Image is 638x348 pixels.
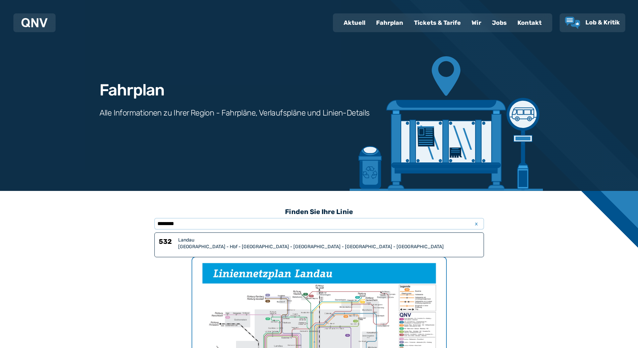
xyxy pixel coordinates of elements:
[466,14,487,31] a: Wir
[99,82,164,98] h1: Fahrplan
[154,204,484,219] h3: Finden Sie Ihre Linie
[178,237,480,243] div: Landau
[21,18,48,27] img: QNV Logo
[585,19,620,26] span: Lob & Kritik
[371,14,409,31] a: Fahrplan
[512,14,547,31] a: Kontakt
[472,220,481,228] span: x
[159,237,175,250] h6: 532
[487,14,512,31] a: Jobs
[21,16,48,29] a: QNV Logo
[178,243,480,250] div: [GEOGRAPHIC_DATA] - Hbf - [GEOGRAPHIC_DATA] - [GEOGRAPHIC_DATA] - [GEOGRAPHIC_DATA] - [GEOGRAPHIC...
[338,14,371,31] a: Aktuell
[99,108,370,118] h3: Alle Informationen zu Ihrer Region - Fahrpläne, Verlaufspläne und Linien-Details
[565,17,620,29] a: Lob & Kritik
[409,14,466,31] a: Tickets & Tarife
